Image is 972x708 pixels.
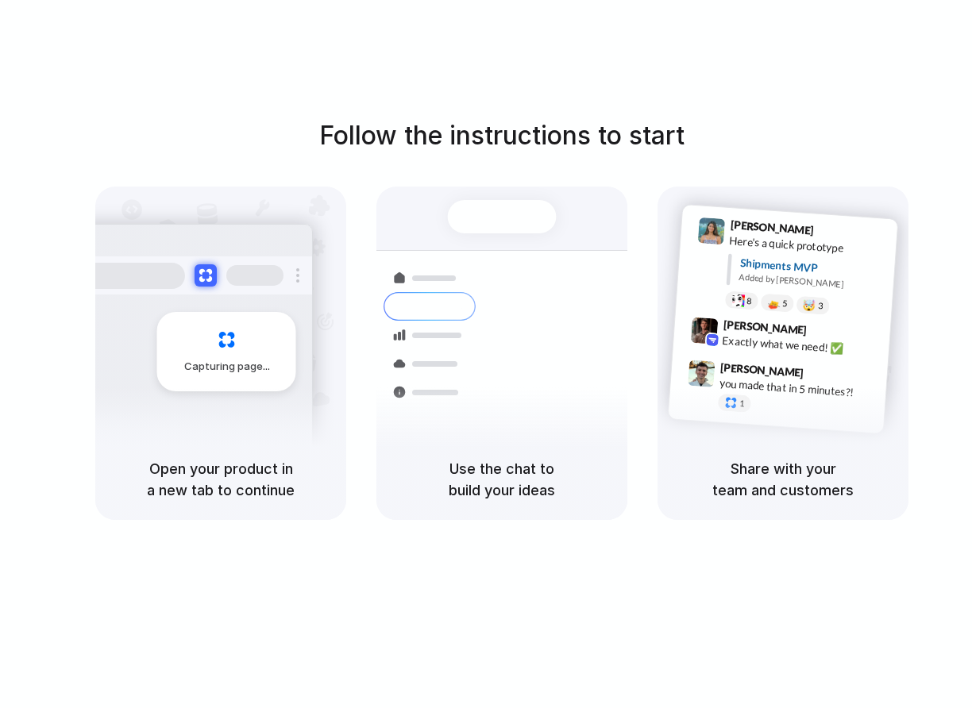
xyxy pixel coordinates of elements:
[818,302,823,310] span: 3
[319,117,685,155] h1: Follow the instructions to start
[739,255,886,281] div: Shipments MVP
[677,458,889,501] h5: Share with your team and customers
[812,324,844,343] span: 9:42 AM
[720,359,804,382] span: [PERSON_NAME]
[808,367,841,386] span: 9:47 AM
[803,300,816,312] div: 🤯
[782,299,788,308] span: 5
[739,271,885,294] div: Added by [PERSON_NAME]
[723,316,807,339] span: [PERSON_NAME]
[722,333,881,360] div: Exactly what we need! ✅
[184,359,272,375] span: Capturing page
[719,375,877,402] div: you made that in 5 minutes?!
[395,458,608,501] h5: Use the chat to build your ideas
[729,233,888,260] div: Here's a quick prototype
[114,458,327,501] h5: Open your product in a new tab to continue
[739,399,745,408] span: 1
[730,216,814,239] span: [PERSON_NAME]
[746,297,752,306] span: 8
[819,224,851,243] span: 9:41 AM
